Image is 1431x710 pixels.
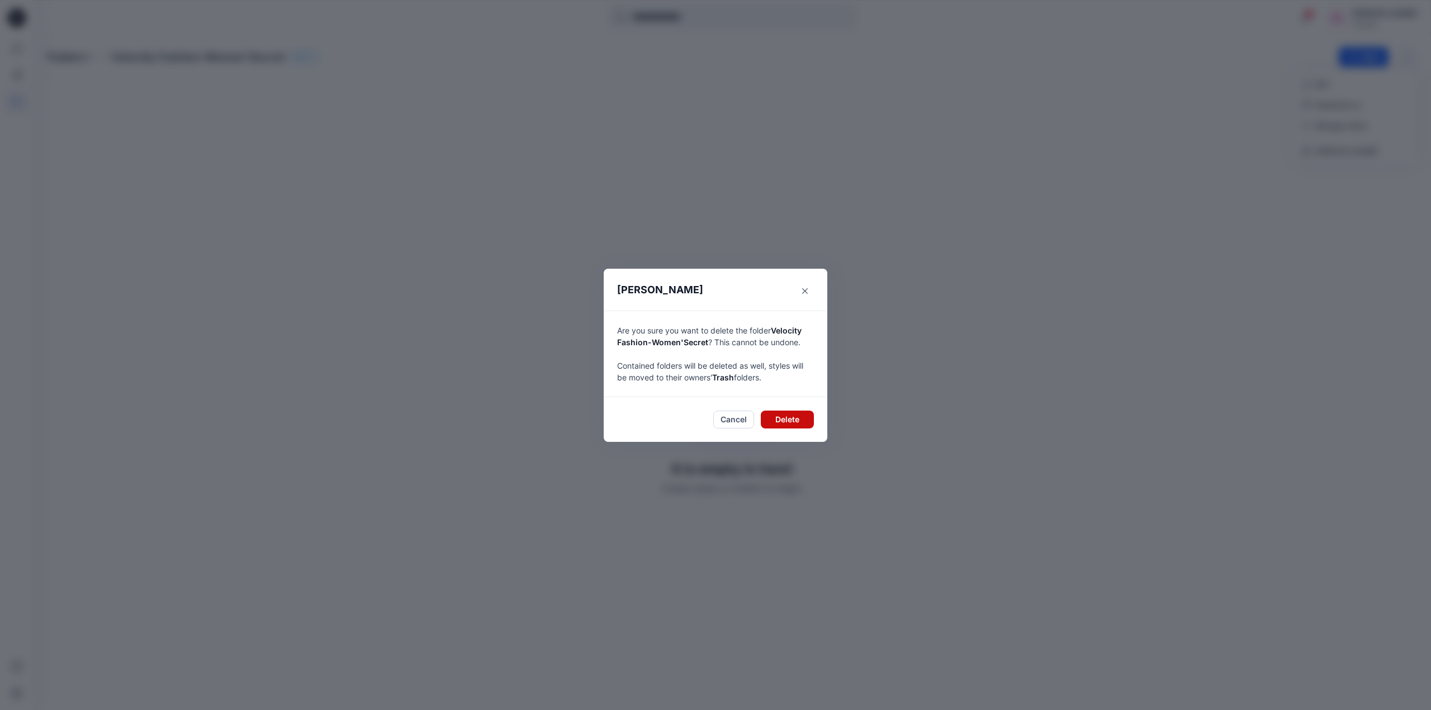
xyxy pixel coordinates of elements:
[712,373,734,382] span: Trash
[604,269,827,311] header: [PERSON_NAME]
[761,411,814,428] button: Delete
[713,411,754,428] button: Cancel
[796,282,814,300] button: Close
[617,325,814,383] p: Are you sure you want to delete the folder ? This cannot be undone. Contained folders will be del...
[617,326,802,347] span: Velocity Fashion-Women'Secret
